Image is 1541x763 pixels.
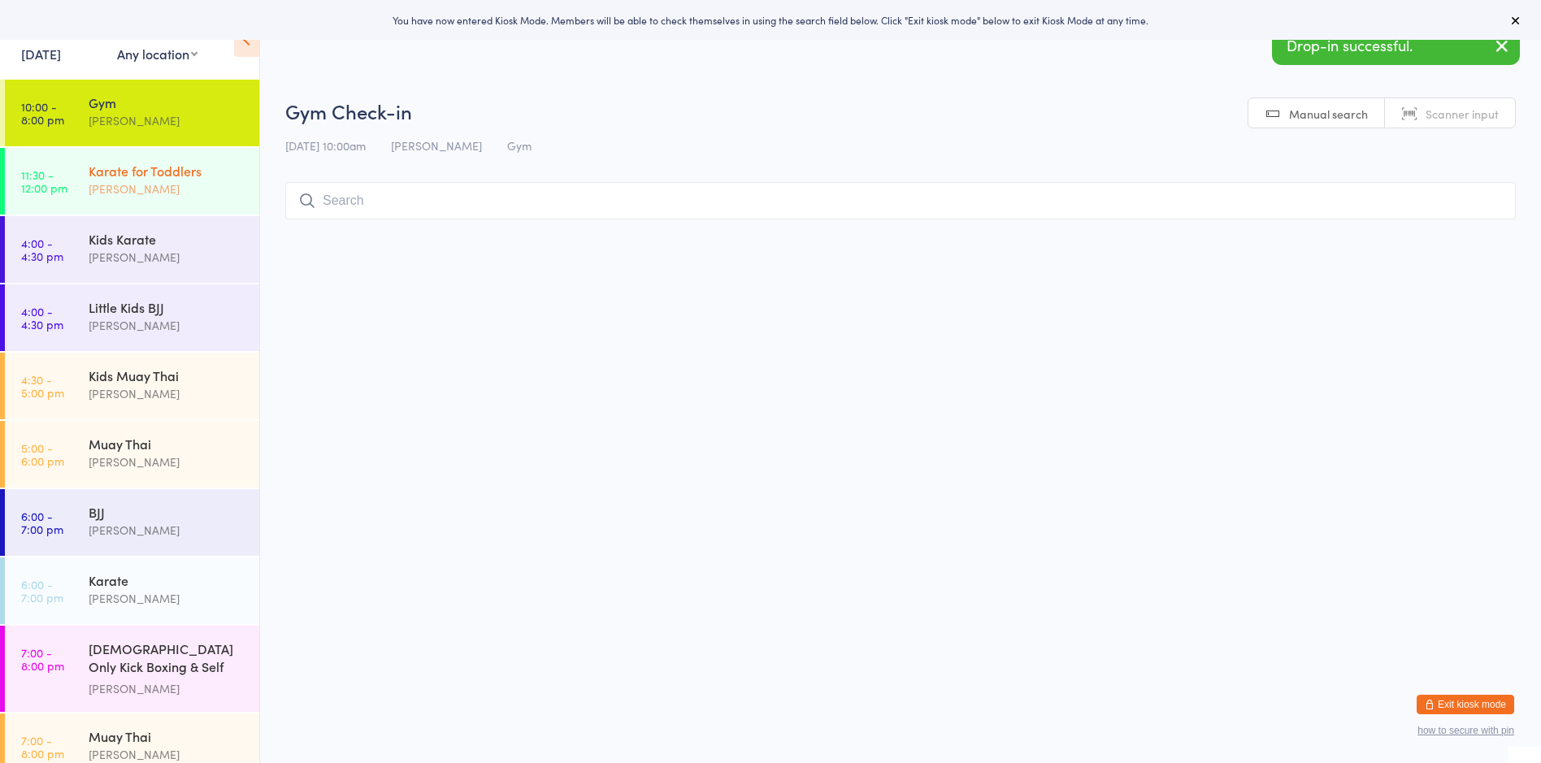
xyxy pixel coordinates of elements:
[5,148,259,215] a: 11:30 -12:00 pmKarate for Toddlers[PERSON_NAME]
[89,435,245,453] div: Muay Thai
[21,45,61,63] a: [DATE]
[5,216,259,283] a: 4:00 -4:30 pmKids Karate[PERSON_NAME]
[89,162,245,180] div: Karate for Toddlers
[89,727,245,745] div: Muay Thai
[5,284,259,351] a: 4:00 -4:30 pmLittle Kids BJJ[PERSON_NAME]
[89,589,245,608] div: [PERSON_NAME]
[89,503,245,521] div: BJJ
[21,100,64,126] time: 10:00 - 8:00 pm
[21,646,64,672] time: 7:00 - 8:00 pm
[1289,106,1368,122] span: Manual search
[5,353,259,419] a: 4:30 -5:00 pmKids Muay Thai[PERSON_NAME]
[507,137,532,154] span: Gym
[5,80,259,146] a: 10:00 -8:00 pmGym[PERSON_NAME]
[1272,28,1520,65] div: Drop-in successful.
[21,578,63,604] time: 6:00 - 7:00 pm
[89,366,245,384] div: Kids Muay Thai
[89,111,245,130] div: [PERSON_NAME]
[89,639,245,679] div: [DEMOGRAPHIC_DATA] Only Kick Boxing & Self Defence
[89,180,245,198] div: [PERSON_NAME]
[89,316,245,335] div: [PERSON_NAME]
[89,679,245,698] div: [PERSON_NAME]
[89,93,245,111] div: Gym
[21,509,63,535] time: 6:00 - 7:00 pm
[21,734,64,760] time: 7:00 - 8:00 pm
[89,230,245,248] div: Kids Karate
[5,626,259,712] a: 7:00 -8:00 pm[DEMOGRAPHIC_DATA] Only Kick Boxing & Self Defence[PERSON_NAME]
[89,521,245,540] div: [PERSON_NAME]
[89,571,245,589] div: Karate
[26,13,1515,27] div: You have now entered Kiosk Mode. Members will be able to check themselves in using the search fie...
[21,168,67,194] time: 11:30 - 12:00 pm
[89,453,245,471] div: [PERSON_NAME]
[5,421,259,488] a: 5:00 -6:00 pmMuay Thai[PERSON_NAME]
[1426,106,1499,122] span: Scanner input
[89,248,245,267] div: [PERSON_NAME]
[21,236,63,262] time: 4:00 - 4:30 pm
[89,384,245,403] div: [PERSON_NAME]
[21,441,64,467] time: 5:00 - 6:00 pm
[117,45,198,63] div: Any location
[5,557,259,624] a: 6:00 -7:00 pmKarate[PERSON_NAME]
[391,137,482,154] span: [PERSON_NAME]
[1417,695,1514,714] button: Exit kiosk mode
[285,182,1516,219] input: Search
[21,305,63,331] time: 4:00 - 4:30 pm
[21,373,64,399] time: 4:30 - 5:00 pm
[5,489,259,556] a: 6:00 -7:00 pmBJJ[PERSON_NAME]
[285,137,366,154] span: [DATE] 10:00am
[89,298,245,316] div: Little Kids BJJ
[1417,725,1514,736] button: how to secure with pin
[285,98,1516,124] h2: Gym Check-in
